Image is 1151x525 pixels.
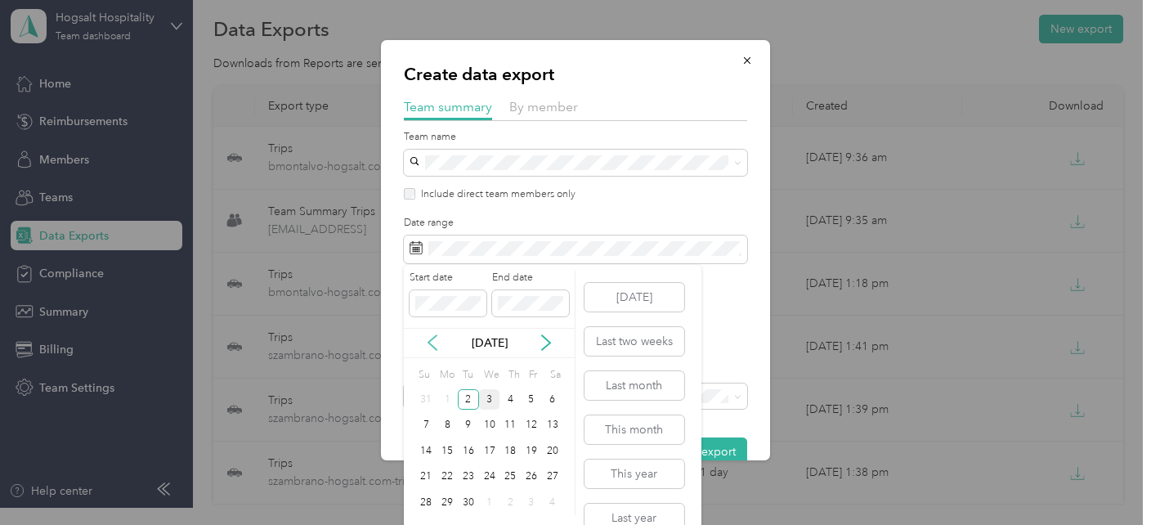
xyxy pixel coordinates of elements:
[458,389,479,410] div: 2
[499,467,521,487] div: 25
[479,389,500,410] div: 3
[437,467,458,487] div: 22
[404,130,747,145] label: Team name
[1059,433,1151,525] iframe: Everlance-gr Chat Button Frame
[437,364,455,387] div: Mo
[416,364,432,387] div: Su
[542,389,563,410] div: 6
[521,389,542,410] div: 5
[458,441,479,461] div: 16
[479,492,500,513] div: 1
[416,492,437,513] div: 28
[437,415,458,436] div: 8
[410,271,486,285] label: Start date
[499,441,521,461] div: 18
[437,441,458,461] div: 15
[404,216,747,231] label: Date range
[458,492,479,513] div: 30
[542,441,563,461] div: 20
[437,389,458,410] div: 1
[584,371,684,400] button: Last month
[460,364,476,387] div: Tu
[499,415,521,436] div: 11
[521,467,542,487] div: 26
[481,364,500,387] div: We
[415,187,575,202] label: Include direct team members only
[416,415,437,436] div: 7
[584,415,684,444] button: This month
[584,283,684,312] button: [DATE]
[499,389,521,410] div: 4
[416,389,437,410] div: 31
[521,492,542,513] div: 3
[416,467,437,487] div: 21
[521,415,542,436] div: 12
[542,415,563,436] div: 13
[479,467,500,487] div: 24
[458,415,479,436] div: 9
[509,99,578,114] span: By member
[584,460,684,488] button: This year
[542,467,563,487] div: 27
[492,271,569,285] label: End date
[548,364,563,387] div: Sa
[479,415,500,436] div: 10
[505,364,521,387] div: Th
[437,492,458,513] div: 29
[521,441,542,461] div: 19
[458,467,479,487] div: 23
[542,492,563,513] div: 4
[499,492,521,513] div: 2
[479,441,500,461] div: 17
[404,63,747,86] p: Create data export
[584,327,684,356] button: Last two weeks
[416,441,437,461] div: 14
[455,334,524,352] p: [DATE]
[404,99,492,114] span: Team summary
[526,364,542,387] div: Fr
